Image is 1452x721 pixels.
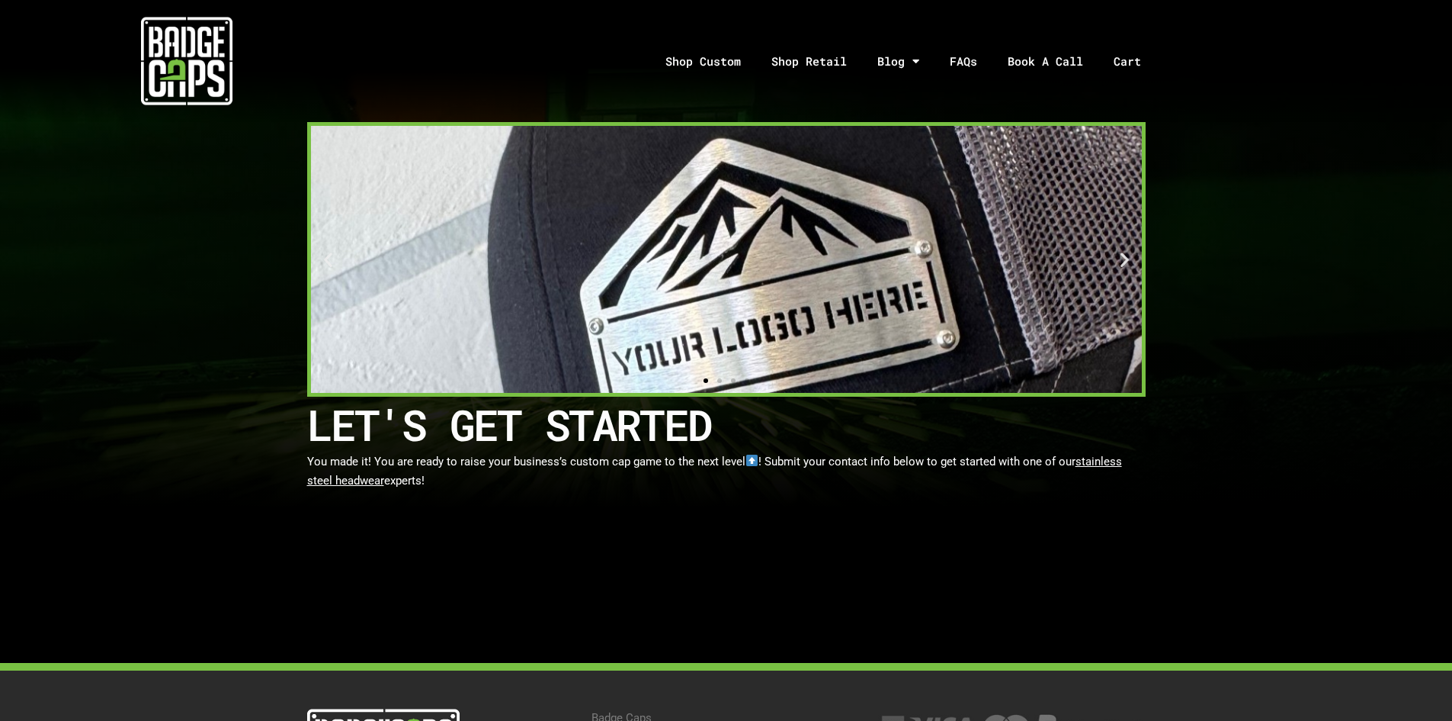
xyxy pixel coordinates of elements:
[311,126,1142,393] div: 1 / 4
[307,397,1146,452] h2: LET'S GET STARTED
[650,21,756,101] a: Shop Custom
[731,378,736,383] span: Go to slide 3
[756,21,862,101] a: Shop Retail
[992,21,1098,101] a: Book A Call
[745,378,749,383] span: Go to slide 4
[862,21,934,101] a: Blog
[1098,21,1175,101] a: Cart
[934,21,992,101] a: FAQs
[717,378,722,383] span: Go to slide 2
[141,15,232,107] img: badgecaps white logo with green acccent
[1115,250,1134,269] div: Next slide
[373,21,1452,101] nav: Menu
[746,455,758,466] img: ⬆️
[307,452,1146,491] p: You made it! You are ready to raise your business’s custom cap game to the next level ! Submit yo...
[307,455,1122,488] span: stainless steel headwear
[704,378,708,383] span: Go to slide 1
[311,126,1142,393] div: Slides
[319,250,338,269] div: Previous slide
